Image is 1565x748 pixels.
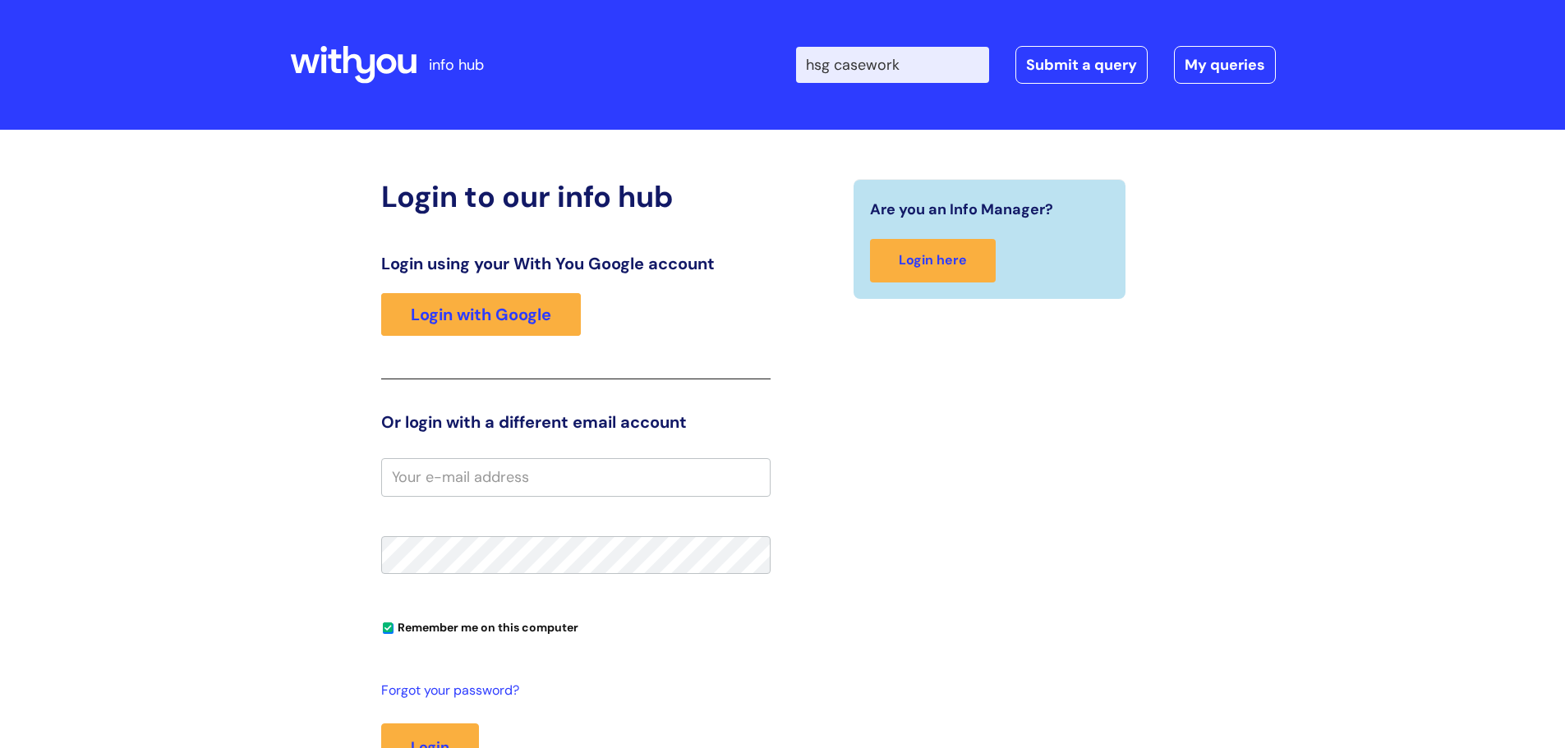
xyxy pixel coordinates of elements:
a: Forgot your password? [381,679,762,703]
a: Submit a query [1015,46,1148,84]
h3: Or login with a different email account [381,412,771,432]
label: Remember me on this computer [381,617,578,635]
a: Login with Google [381,293,581,336]
div: You can uncheck this option if you're logging in from a shared device [381,613,771,640]
input: Your e-mail address [381,458,771,496]
input: Search [796,47,989,83]
span: Are you an Info Manager? [870,196,1053,223]
p: info hub [429,52,484,78]
a: Login here [870,239,996,282]
h2: Login to our info hub [381,179,771,214]
input: Remember me on this computer [383,623,394,634]
h3: Login using your With You Google account [381,254,771,273]
a: My queries [1174,46,1276,84]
